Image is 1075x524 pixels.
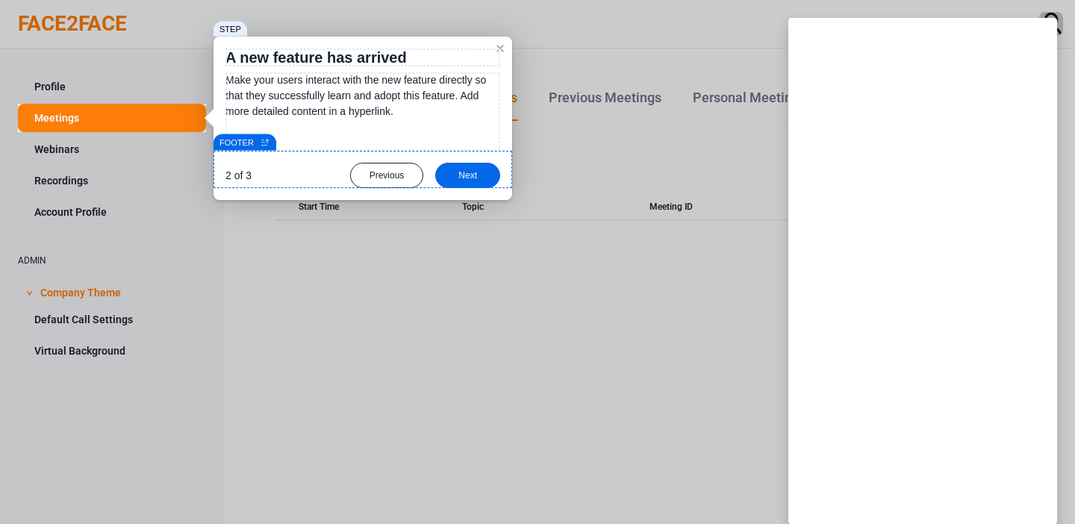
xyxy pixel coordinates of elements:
[435,163,500,188] div: Next
[225,169,252,181] div: 2 of 3
[219,138,254,147] button: FOOTER
[18,104,206,132] a: Meetings
[350,163,424,188] div: Previous
[219,25,241,34] button: STEP
[225,74,486,117] span: Make your users interact with the new feature directly so that they successfully learn and adopt ...
[225,49,407,66] strong: A new feature has arrived
[494,43,506,54] div: close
